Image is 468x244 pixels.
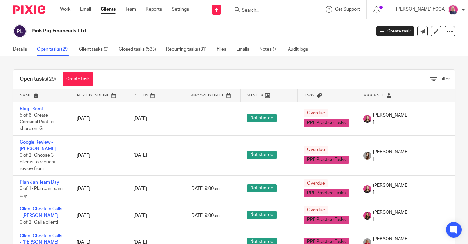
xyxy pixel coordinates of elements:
[363,152,371,160] img: 22.png
[20,113,54,131] span: 5 of 6 · Create Carousel Post to share on IG
[363,212,371,220] img: 17.png
[20,107,43,111] a: Blog - Kemi
[259,43,283,56] a: Notes (7)
[304,146,328,154] span: Overdue
[133,187,147,191] span: [DATE]
[376,26,414,36] a: Create task
[70,202,127,229] td: [DATE]
[304,216,349,224] span: PPF Practice Tasks
[101,6,116,13] a: Clients
[217,43,231,56] a: Files
[304,189,349,197] span: PPF Practice Tasks
[247,211,277,219] span: Not started
[20,186,63,198] span: 0 of 1 · Plan Jan team day
[304,206,328,214] span: Overdue
[13,5,45,14] img: Pixie
[247,114,277,122] span: Not started
[133,153,147,158] span: [DATE]
[20,140,56,151] a: Google Review - [PERSON_NAME]
[190,187,220,191] span: [DATE] 9:00am
[63,72,93,86] a: Create task
[247,151,277,159] span: Not started
[166,43,212,56] a: Recurring tasks (31)
[47,76,56,82] span: (29)
[60,6,70,13] a: Work
[20,153,55,171] span: 0 of 2 · Choose 3 clients to request review from
[363,115,371,123] img: Team%20headshots.png
[236,43,254,56] a: Emails
[31,28,300,34] h2: Pink Pig Financials Ltd
[373,182,407,196] span: [PERSON_NAME]
[335,7,360,12] span: Get Support
[363,185,371,193] img: Team%20headshots.png
[20,180,59,185] a: Plan Jan Team Day
[172,6,189,13] a: Settings
[190,213,220,218] span: [DATE] 9:00am
[373,209,407,223] span: [PERSON_NAME]
[288,43,313,56] a: Audit logs
[241,8,300,14] input: Search
[70,102,127,135] td: [DATE]
[304,179,328,187] span: Overdue
[70,135,127,175] td: [DATE]
[133,116,147,121] span: [DATE]
[20,207,62,218] a: Client Check In Calls - [PERSON_NAME]
[70,175,127,202] td: [DATE]
[133,213,147,218] span: [DATE]
[191,94,225,97] span: Snoozed Until
[373,112,407,125] span: [PERSON_NAME]
[247,94,264,97] span: Status
[448,5,458,15] img: Cheryl%20Sharp%20FCCA.png
[247,184,277,192] span: Not started
[37,43,74,56] a: Open tasks (29)
[80,6,91,13] a: Email
[20,220,58,225] span: 0 of 2 · Call a client!
[13,43,32,56] a: Details
[439,77,450,81] span: Filter
[396,6,445,13] p: [PERSON_NAME] FCCA
[304,94,315,97] span: Tags
[119,43,161,56] a: Closed tasks (533)
[304,119,349,127] span: PPF Practice Tasks
[79,43,114,56] a: Client tasks (0)
[125,6,136,13] a: Team
[373,149,407,162] span: [PERSON_NAME]
[304,156,349,164] span: PPF Practice Tasks
[304,109,328,117] span: Overdue
[13,24,27,38] img: svg%3E
[20,76,56,83] h1: Open tasks
[146,6,162,13] a: Reports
